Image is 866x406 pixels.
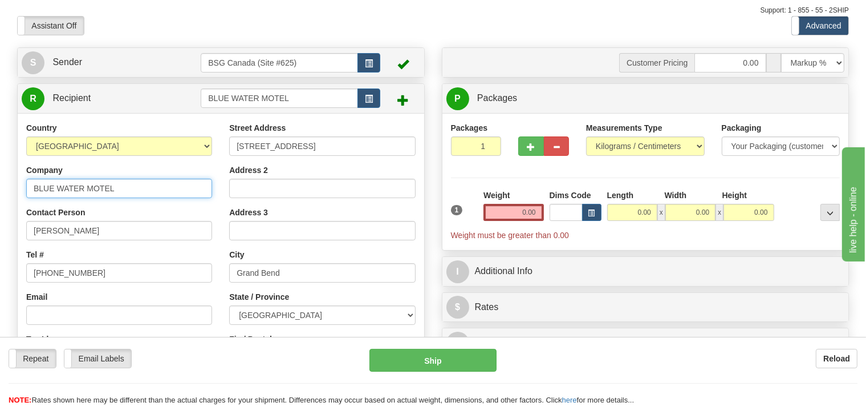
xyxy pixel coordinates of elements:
[840,144,865,261] iframe: chat widget
[451,122,488,134] label: Packages
[26,249,44,260] label: Tel #
[446,87,845,110] a: P Packages
[823,354,850,363] b: Reload
[64,349,131,368] label: Email Labels
[446,260,469,283] span: I
[52,57,82,67] span: Sender
[229,136,415,156] input: Enter a location
[26,333,48,345] label: Tax Id
[657,204,665,221] span: x
[26,291,47,303] label: Email
[26,207,85,218] label: Contact Person
[562,396,577,404] a: here
[446,332,469,355] span: O
[52,93,91,103] span: Recipient
[446,87,469,110] span: P
[722,122,762,134] label: Packaging
[22,51,201,74] a: S Sender
[229,122,286,134] label: Street Address
[451,231,570,240] span: Weight must be greater than 0.00
[665,190,687,201] label: Width
[18,17,84,35] label: Assistant Off
[229,333,272,345] label: Zip / Postal
[201,53,357,73] input: Sender Id
[17,6,849,15] div: Support: 1 - 855 - 55 - 2SHIP
[607,190,634,201] label: Length
[26,122,57,134] label: Country
[22,87,44,110] span: R
[9,7,105,21] div: live help - online
[201,89,357,108] input: Recipient Id
[820,204,840,221] div: ...
[816,349,857,368] button: Reload
[229,207,268,218] label: Address 3
[483,190,510,201] label: Weight
[619,53,694,73] span: Customer Pricing
[446,296,469,319] span: $
[446,331,845,355] a: OShipment Options
[586,122,662,134] label: Measurements Type
[9,396,31,404] span: NOTE:
[22,51,44,74] span: S
[9,349,56,368] label: Repeat
[477,93,517,103] span: Packages
[229,291,289,303] label: State / Province
[229,164,268,176] label: Address 2
[369,349,497,372] button: Ship
[550,190,591,201] label: Dims Code
[22,87,181,110] a: R Recipient
[451,205,463,215] span: 1
[715,204,723,221] span: x
[446,260,845,283] a: IAdditional Info
[446,296,845,319] a: $Rates
[792,17,848,35] label: Advanced
[26,164,63,176] label: Company
[229,249,244,260] label: City
[722,190,747,201] label: Height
